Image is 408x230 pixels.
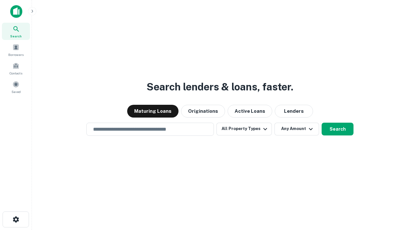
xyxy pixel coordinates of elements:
[8,52,24,57] span: Borrowers
[147,79,293,95] h3: Search lenders & loans, faster.
[2,60,30,77] a: Contacts
[322,123,353,135] button: Search
[10,34,22,39] span: Search
[275,105,313,118] button: Lenders
[216,123,272,135] button: All Property Types
[181,105,225,118] button: Originations
[10,71,22,76] span: Contacts
[11,89,21,94] span: Saved
[2,23,30,40] a: Search
[2,78,30,96] a: Saved
[127,105,178,118] button: Maturing Loans
[228,105,272,118] button: Active Loans
[274,123,319,135] button: Any Amount
[2,41,30,58] a: Borrowers
[376,179,408,210] iframe: Chat Widget
[10,5,22,18] img: capitalize-icon.png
